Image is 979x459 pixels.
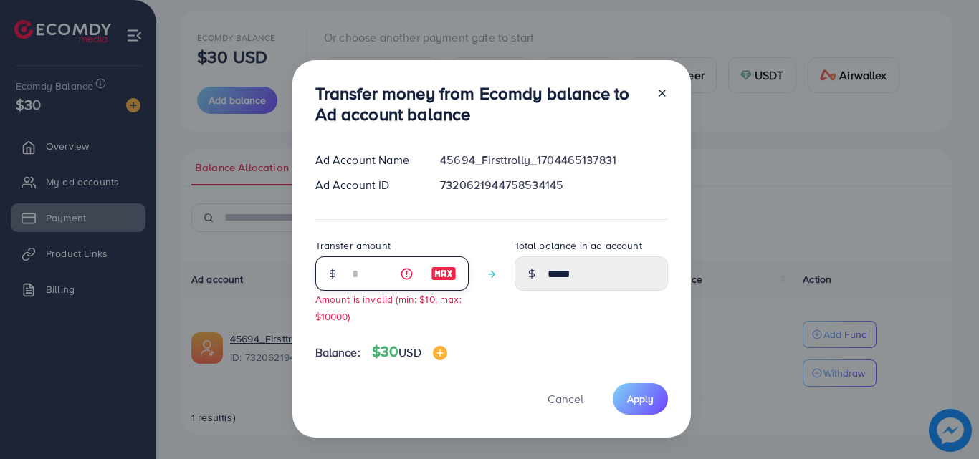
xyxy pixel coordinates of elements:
[398,344,421,360] span: USD
[431,265,457,282] img: image
[433,346,447,360] img: image
[315,238,391,253] label: Transfer amount
[530,383,601,414] button: Cancel
[515,238,642,253] label: Total balance in ad account
[315,344,360,361] span: Balance:
[315,83,645,125] h3: Transfer money from Ecomdy balance to Ad account balance
[372,343,447,361] h4: $30
[304,152,429,168] div: Ad Account Name
[304,177,429,193] div: Ad Account ID
[429,152,679,168] div: 45694_Firsttrolly_1704465137831
[429,177,679,193] div: 7320621944758534145
[627,392,654,406] span: Apply
[548,391,583,407] span: Cancel
[315,292,462,322] small: Amount is invalid (min: $10, max: $10000)
[613,383,668,414] button: Apply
